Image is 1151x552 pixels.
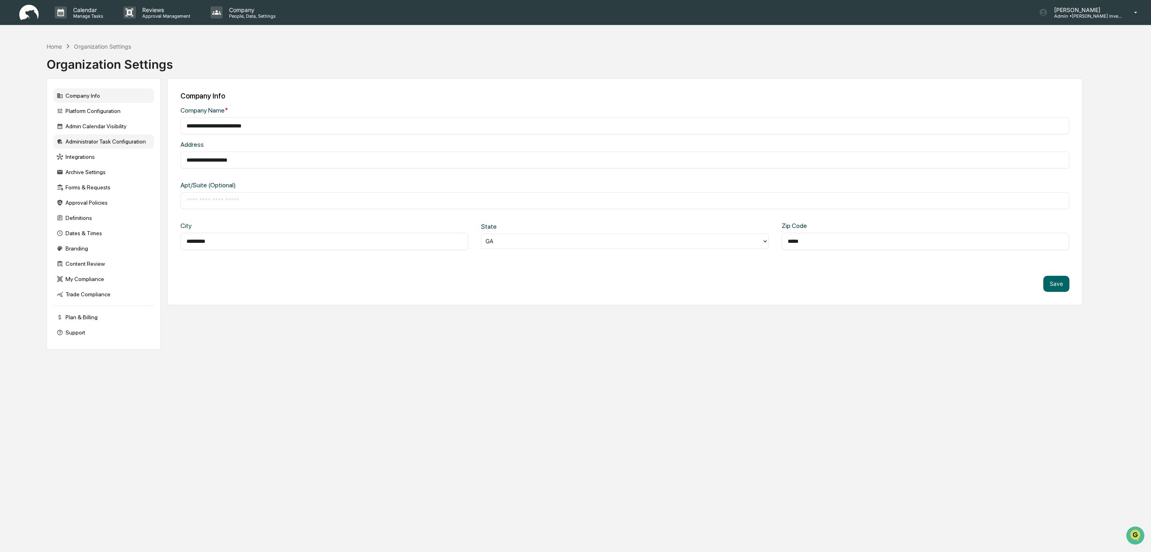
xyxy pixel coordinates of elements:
[53,104,154,118] div: Platform Configuration
[53,325,154,340] div: Support
[55,98,103,113] a: 🗄️Attestations
[80,136,97,142] span: Pylon
[137,64,146,74] button: Start new chat
[8,62,23,76] img: 1746055101610-c473b297-6a78-478c-a979-82029cc54cd1
[1048,6,1122,13] p: [PERSON_NAME]
[53,150,154,164] div: Integrations
[16,101,52,109] span: Preclearance
[47,51,173,72] div: Organization Settings
[5,113,54,128] a: 🔎Data Lookup
[1043,276,1069,292] button: Save
[782,222,911,230] div: Zip Code
[223,6,280,13] p: Company
[223,13,280,19] p: People, Data, Settings
[27,62,132,70] div: Start new chat
[67,6,107,13] p: Calendar
[67,13,107,19] p: Manage Tasks
[53,226,154,240] div: Dates & Times
[57,136,97,142] a: Powered byPylon
[53,88,154,103] div: Company Info
[53,211,154,225] div: Definitions
[8,17,146,30] p: How can we help?
[53,119,154,133] div: Admin Calendar Visibility
[1125,525,1147,547] iframe: Open customer support
[53,180,154,195] div: Forms & Requests
[136,13,195,19] p: Approval Management
[53,165,154,179] div: Archive Settings
[180,181,580,189] div: Apt/Suite (Optional)
[27,70,102,76] div: We're available if you need us!
[481,223,610,230] div: State
[8,117,14,124] div: 🔎
[8,102,14,109] div: 🖐️
[53,287,154,302] div: Trade Compliance
[66,101,100,109] span: Attestations
[180,107,580,114] div: Company Name
[16,117,51,125] span: Data Lookup
[74,43,131,50] div: Organization Settings
[53,257,154,271] div: Content Review
[180,141,580,148] div: Address
[58,102,65,109] div: 🗄️
[1048,13,1122,19] p: Admin • [PERSON_NAME] Investment Advisory
[5,98,55,113] a: 🖐️Preclearance
[180,92,1069,100] div: Company Info
[19,5,39,21] img: logo
[53,195,154,210] div: Approval Policies
[53,134,154,149] div: Administrator Task Configuration
[53,310,154,324] div: Plan & Billing
[53,272,154,286] div: My Compliance
[53,241,154,256] div: Branding
[180,222,310,230] div: City
[136,6,195,13] p: Reviews
[47,43,62,50] div: Home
